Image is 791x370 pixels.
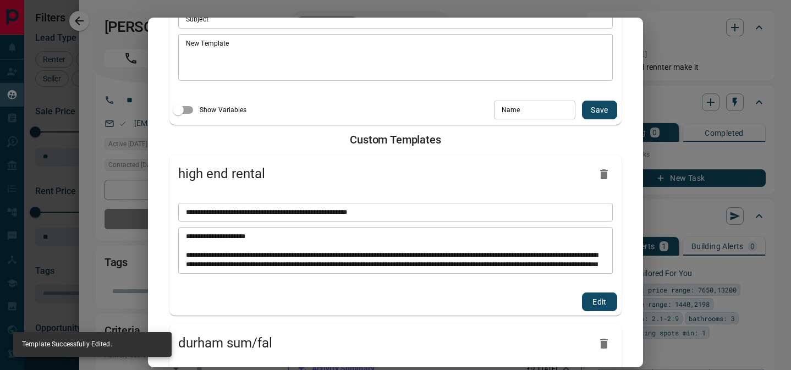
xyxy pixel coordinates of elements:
[161,133,630,146] h2: Custom Templates
[178,335,591,352] span: durham sum/fal
[22,335,112,354] div: Template Successfully Edited.
[582,292,617,311] button: edit template
[582,101,617,119] button: save new template
[200,105,247,115] span: Show Variables
[178,165,591,183] span: high end rental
